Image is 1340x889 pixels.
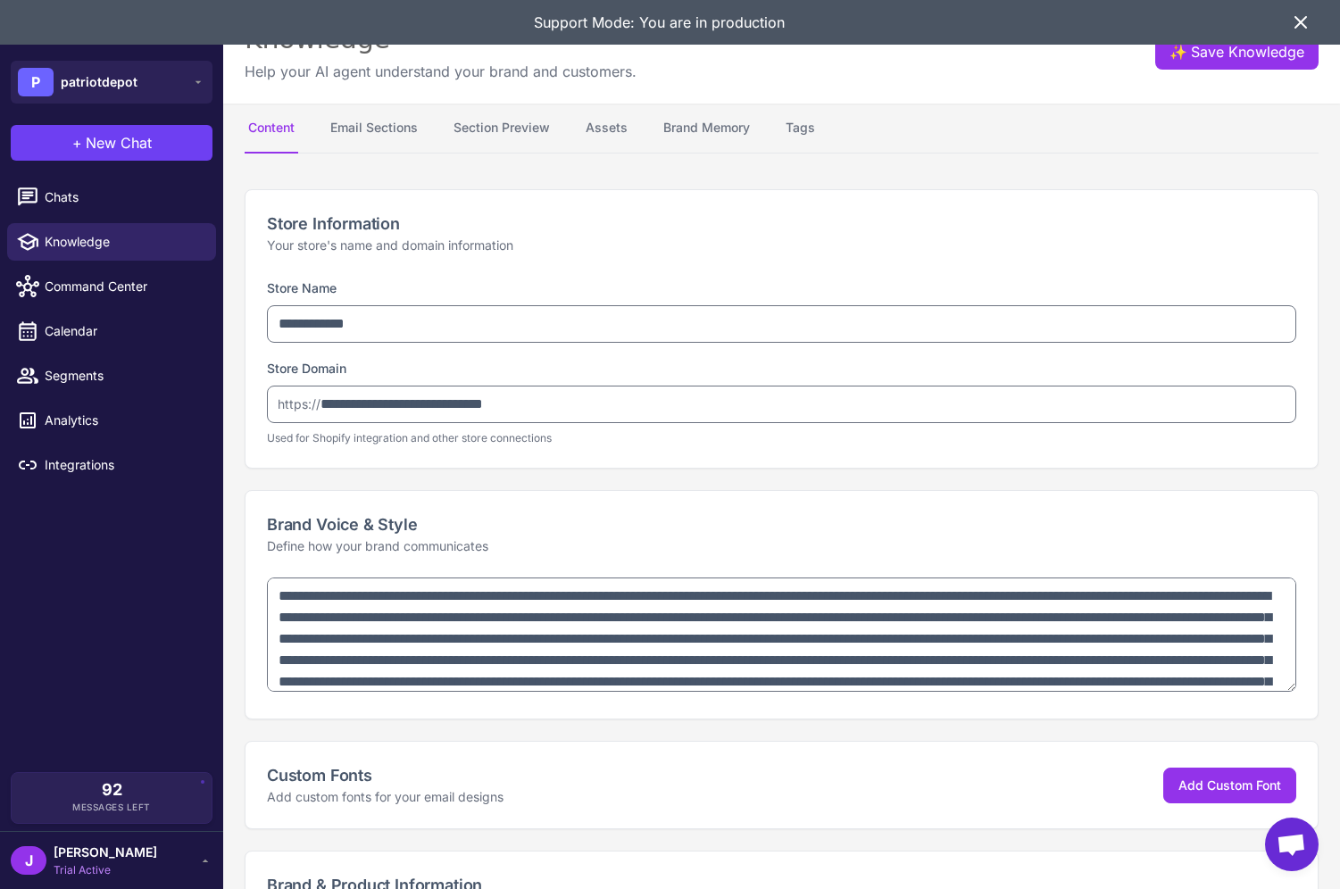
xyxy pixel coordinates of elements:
button: Email Sections [327,104,421,154]
button: Assets [582,104,631,154]
span: ✨ [1169,41,1184,55]
h2: Brand Voice & Style [267,512,1296,536]
span: Segments [45,366,202,386]
button: Content [245,104,298,154]
p: Your store's name and domain information [267,236,1296,255]
span: Analytics [45,411,202,430]
button: Add Custom Font [1163,768,1296,803]
a: Analytics [7,402,216,439]
a: Segments [7,357,216,395]
span: [PERSON_NAME] [54,843,157,862]
span: Integrations [45,455,202,475]
p: Add custom fonts for your email designs [267,787,504,807]
label: Store Domain [267,361,346,376]
a: Integrations [7,446,216,484]
p: Define how your brand communicates [267,536,1296,556]
a: Command Center [7,268,216,305]
button: Section Preview [450,104,553,154]
div: P [18,68,54,96]
span: Add Custom Font [1178,777,1281,793]
p: Used for Shopify integration and other store connections [267,430,1296,446]
span: Knowledge [45,232,202,252]
span: Calendar [45,321,202,341]
a: Knowledge [7,223,216,261]
a: Calendar [7,312,216,350]
h2: Custom Fonts [267,763,504,787]
a: Chats [7,179,216,216]
h2: Store Information [267,212,1296,236]
button: ✨Save Knowledge [1155,34,1319,70]
span: patriotdepot [61,72,137,92]
label: Store Name [267,280,337,295]
a: Open chat [1265,818,1319,871]
div: J [11,846,46,875]
span: Command Center [45,277,202,296]
p: Help your AI agent understand your brand and customers. [245,61,637,82]
button: Brand Memory [660,104,753,154]
span: Trial Active [54,862,157,878]
button: +New Chat [11,125,212,161]
span: + [72,132,82,154]
span: 92 [102,782,122,798]
span: Messages Left [72,801,151,814]
span: Chats [45,187,202,207]
button: Tags [782,104,819,154]
span: New Chat [86,132,152,154]
button: Ppatriotdepot [11,61,212,104]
